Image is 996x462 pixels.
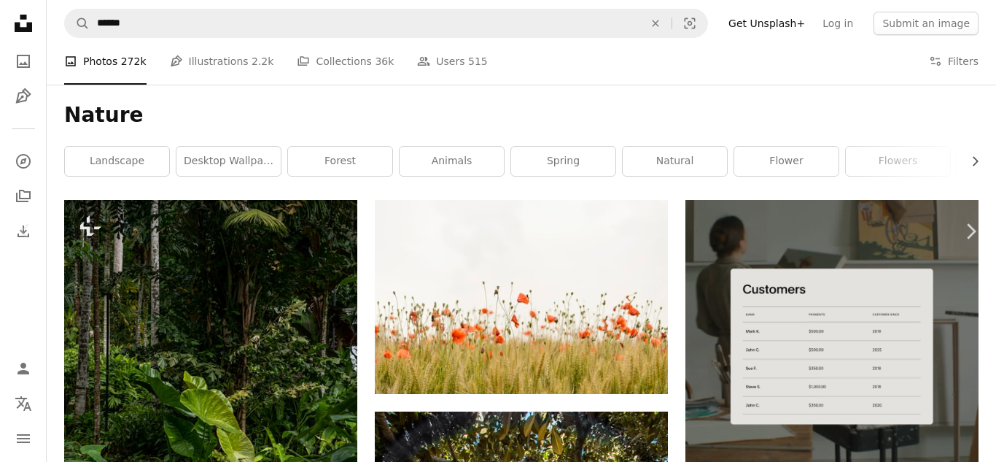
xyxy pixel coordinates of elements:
[623,147,727,176] a: natural
[400,147,504,176] a: animals
[945,161,996,301] a: Next
[9,147,38,176] a: Explore
[962,147,979,176] button: scroll list to the right
[375,200,668,394] img: orange flowers
[297,38,394,85] a: Collections 36k
[375,53,394,69] span: 36k
[252,53,273,69] span: 2.2k
[846,147,950,176] a: flowers
[65,147,169,176] a: landscape
[375,290,668,304] a: orange flowers
[176,147,281,176] a: desktop wallpaper
[64,413,357,426] a: a lush green forest filled with lots of trees
[672,9,707,37] button: Visual search
[511,147,615,176] a: spring
[65,9,90,37] button: Search Unsplash
[9,354,38,383] a: Log in / Sign up
[814,12,862,35] a: Log in
[417,38,487,85] a: Users 515
[720,12,814,35] a: Get Unsplash+
[9,389,38,418] button: Language
[468,53,488,69] span: 515
[288,147,392,176] a: forest
[9,424,38,453] button: Menu
[9,82,38,111] a: Illustrations
[874,12,979,35] button: Submit an image
[734,147,839,176] a: flower
[929,38,979,85] button: Filters
[64,102,979,128] h1: Nature
[9,47,38,76] a: Photos
[170,38,274,85] a: Illustrations 2.2k
[639,9,672,37] button: Clear
[64,9,708,38] form: Find visuals sitewide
